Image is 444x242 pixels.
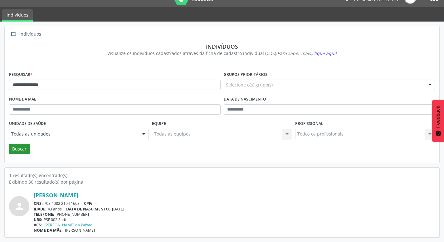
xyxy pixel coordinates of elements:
span: CNS: [34,201,43,206]
a: Indivíduos [2,9,33,22]
i: person [14,201,25,212]
span: -- [94,201,97,206]
a: [PERSON_NAME] da Paixao [44,222,92,228]
span: Selecione o(s) grupo(s) [226,81,273,88]
a:  Indivíduos [9,30,42,39]
label: Equipe [152,119,166,129]
label: Nome da mãe [9,95,36,104]
span: clique aqui! [312,50,337,56]
i:  [9,30,18,39]
span: DATA DE NASCIMENTO: [66,206,110,212]
label: Profissional [295,119,323,129]
div: PSF 002 Sede [34,217,435,222]
span: ACS: [34,222,42,228]
div: [PHONE_NUMBER] [34,212,435,217]
label: Pesquisar [9,70,32,80]
div: 43 anos [34,206,435,212]
span: CPF: [84,201,92,206]
label: Data de nascimento [224,95,266,104]
a: [PERSON_NAME] [34,192,78,199]
label: Grupos prioritários [224,70,267,80]
button: Buscar [9,144,30,154]
span: [PERSON_NAME] [65,228,95,233]
div: 1 resultado(s) encontrado(s) [9,172,435,179]
div: Exibindo 30 resultado(s) por página [9,179,435,185]
button: Feedback - Mostrar pesquisa [432,100,444,142]
i: Para saber mais, [277,50,337,56]
span: TELEFONE: [34,212,54,217]
div: Indivíduos [13,43,431,50]
span: UBS: [34,217,42,222]
div: 708 4082 2104 1668 [34,201,435,206]
span: Todas as unidades [11,131,136,137]
span: NOME DA MÃE: [34,228,63,233]
span: Feedback [435,106,441,128]
div: Indivíduos [18,30,42,39]
label: Unidade de saúde [9,119,46,129]
span: [DATE] [112,206,124,212]
div: Visualize os indivíduos cadastrados através da ficha de cadastro individual (CDS). [13,50,431,57]
span: IDADE: [34,206,46,212]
